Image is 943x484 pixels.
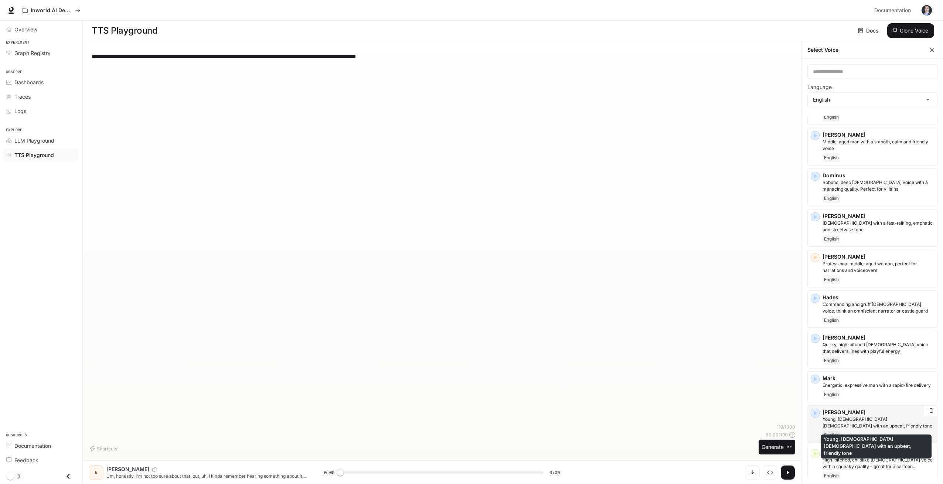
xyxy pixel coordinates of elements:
button: Inspect [763,465,777,480]
span: Overview [14,25,37,33]
p: Mark [823,375,934,382]
a: Docs [857,23,881,38]
button: Copy Voice ID [927,408,934,414]
p: 119 / 1000 [777,424,795,430]
span: Documentation [874,6,911,15]
span: English [823,316,840,325]
span: Logs [14,107,26,115]
p: Professional middle-aged woman, perfect for narrations and voiceovers [823,260,934,274]
p: Middle-aged man with a smooth, calm and friendly voice [823,139,934,152]
span: LLM Playground [14,137,54,144]
span: English [823,113,840,122]
a: Traces [3,90,79,103]
p: Male with a fast-talking, emphatic and streetwise tone [823,220,934,233]
button: Clone Voice [887,23,934,38]
span: Feedback [14,456,38,464]
a: TTS Playground [3,149,79,161]
button: User avatar [919,3,934,18]
div: E [90,467,102,478]
p: High-pitched, childlike female voice with a squeaky quality - great for a cartoon character [823,457,934,470]
a: Logs [3,105,79,117]
span: Dark mode toggle [7,472,14,480]
button: Generate⌘⏎ [759,440,795,455]
p: [PERSON_NAME] [823,131,934,139]
a: LLM Playground [3,134,79,147]
button: Copy Voice ID [149,467,160,471]
p: [PERSON_NAME] [106,466,149,473]
span: English [823,390,840,399]
h1: TTS Playground [92,23,157,38]
a: Documentation [871,3,916,18]
p: [PERSON_NAME] [823,334,934,341]
p: [PERSON_NAME] [823,409,934,416]
button: Download audio [745,465,760,480]
span: English [823,235,840,243]
p: Inworld AI Demos [31,7,72,14]
span: Dashboards [14,78,44,86]
a: Graph Registry [3,47,79,59]
a: Feedback [3,454,79,467]
div: Young, [DEMOGRAPHIC_DATA] [DEMOGRAPHIC_DATA] with an upbeat, friendly tone [821,434,932,459]
span: English [823,153,840,162]
p: Young, British female with an upbeat, friendly tone [823,416,934,429]
div: English [808,93,937,107]
span: English [823,194,840,203]
span: English [823,275,840,284]
span: TTS Playground [14,151,54,159]
a: Dashboards [3,76,79,89]
span: English [823,356,840,365]
span: Traces [14,93,31,100]
p: Quirky, high-pitched female voice that delivers lines with playful energy [823,341,934,355]
p: Dominus [823,172,934,179]
p: Energetic, expressive man with a rapid-fire delivery [823,382,934,389]
span: 0:00 [324,469,334,476]
button: Close drawer [60,469,76,484]
button: All workspaces [19,3,84,18]
p: $ 0.001190 [766,432,788,438]
p: Commanding and gruff male voice, think an omniscient narrator or castle guard [823,301,934,314]
a: Overview [3,23,79,36]
span: English [823,471,840,480]
a: Documentation [3,439,79,452]
span: Documentation [14,442,51,450]
button: Shortcuts [89,443,120,454]
p: Hades [823,294,934,301]
p: Um, honestly, I'm not too sure about that, but, uh, I kinda remember hearing something about it o... [106,473,306,479]
p: [PERSON_NAME] [823,253,934,260]
p: ⌘⏎ [787,445,792,449]
p: Robotic, deep male voice with a menacing quality. Perfect for villains [823,179,934,192]
span: Graph Registry [14,49,51,57]
img: User avatar [922,5,932,16]
span: 0:09 [549,469,560,476]
p: Language [807,85,832,90]
p: [PERSON_NAME] [823,212,934,220]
